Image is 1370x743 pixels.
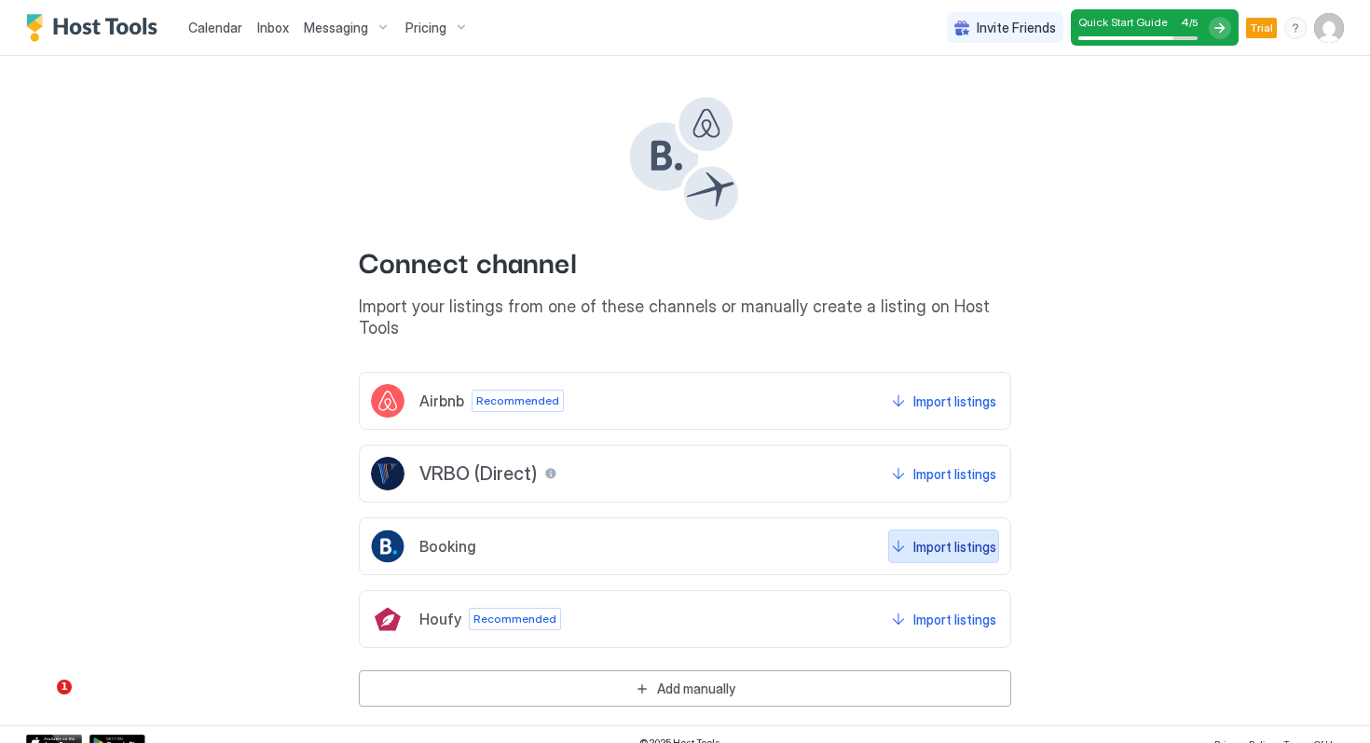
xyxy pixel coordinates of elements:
[913,464,996,484] div: Import listings
[888,457,999,490] button: Import listings
[26,14,166,42] a: Host Tools Logo
[304,20,368,36] span: Messaging
[188,20,242,35] span: Calendar
[1189,17,1198,29] span: / 5
[476,392,559,409] span: Recommended
[359,240,1011,282] span: Connect channel
[1181,15,1189,29] span: 4
[19,680,63,724] iframe: Intercom live chat
[977,20,1056,36] span: Invite Friends
[419,537,476,556] span: Booking
[57,680,72,695] span: 1
[359,670,1011,707] button: Add manually
[888,530,999,563] button: Import listings
[913,610,996,629] div: Import listings
[888,384,999,418] button: Import listings
[1284,17,1307,39] div: menu
[359,296,1011,338] span: Import your listings from one of these channels or manually create a listing on Host Tools
[913,392,996,411] div: Import listings
[657,679,735,698] div: Add manually
[405,20,446,36] span: Pricing
[257,20,289,35] span: Inbox
[1314,13,1344,43] div: User profile
[419,462,537,486] span: VRBO (Direct)
[257,18,289,37] a: Inbox
[473,611,556,627] span: Recommended
[1250,20,1273,36] span: Trial
[913,537,996,557] div: Import listings
[419,392,464,410] span: Airbnb
[188,18,242,37] a: Calendar
[888,602,999,636] button: Import listings
[1078,15,1168,29] span: Quick Start Guide
[419,610,461,628] span: Houfy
